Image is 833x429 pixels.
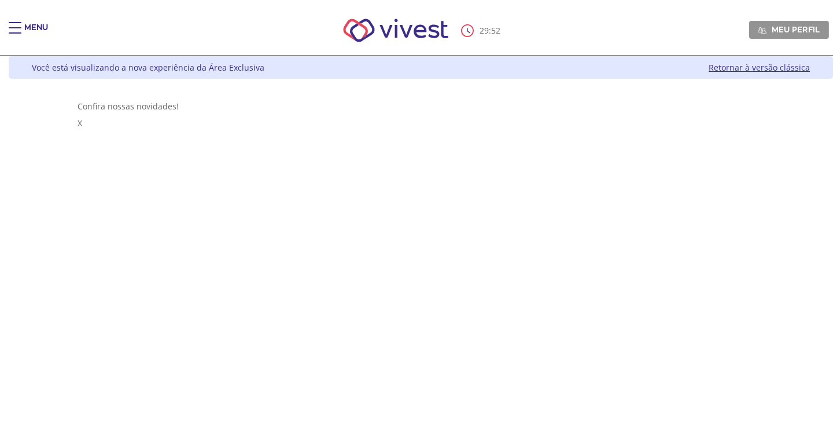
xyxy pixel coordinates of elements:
[772,24,820,35] span: Meu perfil
[330,6,462,55] img: Vivest
[461,24,503,37] div: :
[709,62,810,73] a: Retornar à versão clássica
[491,25,500,36] span: 52
[480,25,489,36] span: 29
[78,101,765,112] div: Confira nossas novidades!
[24,22,48,45] div: Menu
[32,62,264,73] div: Você está visualizando a nova experiência da Área Exclusiva
[749,21,829,38] a: Meu perfil
[758,26,766,35] img: Meu perfil
[78,118,82,129] span: X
